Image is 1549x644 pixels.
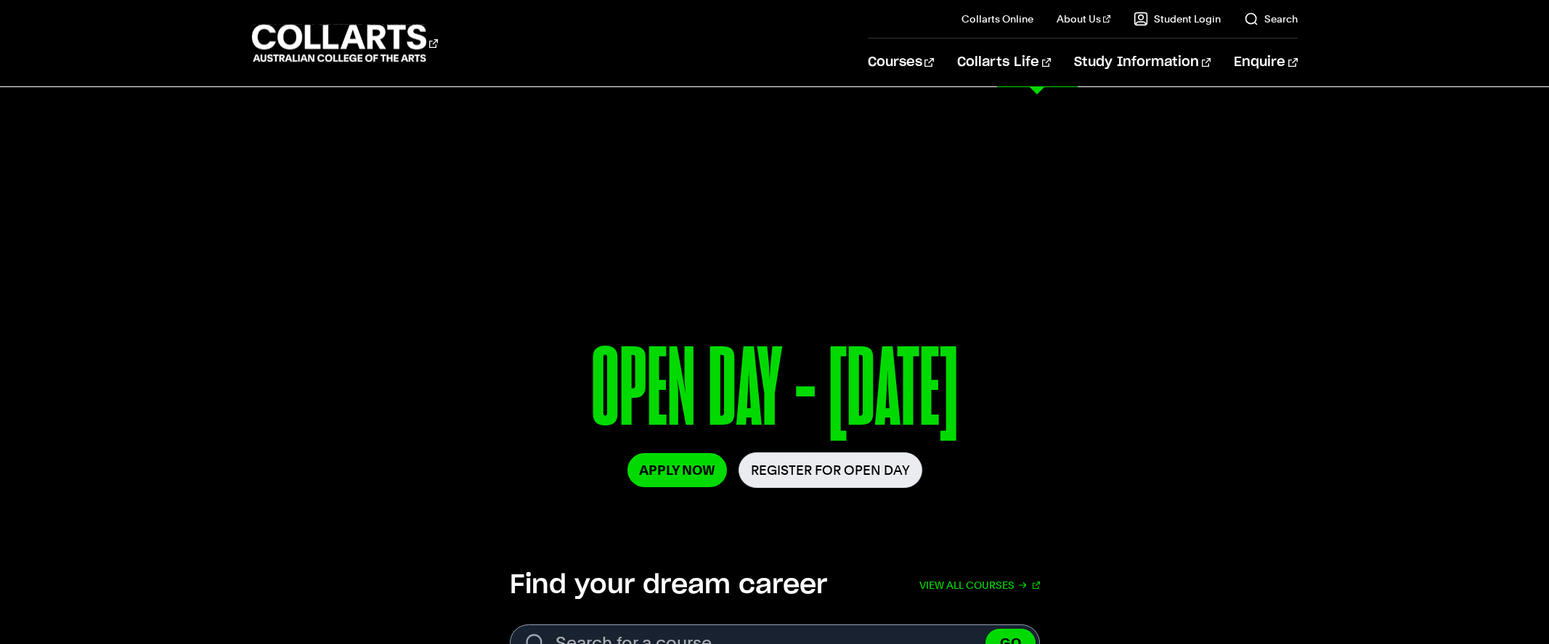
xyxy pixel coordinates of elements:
[383,333,1166,452] p: OPEN DAY - [DATE]
[957,38,1051,86] a: Collarts Life
[961,12,1033,26] a: Collarts Online
[1244,12,1298,26] a: Search
[627,453,727,487] a: Apply Now
[739,452,922,488] a: Register for Open Day
[1134,12,1221,26] a: Student Login
[252,23,438,64] div: Go to homepage
[1234,38,1297,86] a: Enquire
[1074,38,1211,86] a: Study Information
[1057,12,1110,26] a: About Us
[510,569,827,601] h2: Find your dream career
[919,569,1040,601] a: View all courses
[868,38,934,86] a: Courses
